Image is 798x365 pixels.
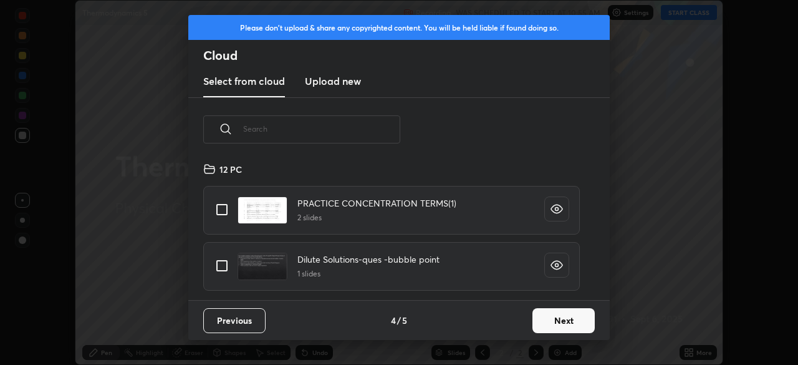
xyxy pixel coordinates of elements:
[243,102,400,155] input: Search
[219,299,241,313] h4: 11 PC
[391,314,396,327] h4: 4
[203,308,266,333] button: Previous
[219,163,242,176] h4: 12 PC
[188,158,595,300] div: grid
[297,253,440,266] h4: Dilute Solutions-ques -bubble point
[203,74,285,89] h3: Select from cloud
[188,15,610,40] div: Please don't upload & share any copyrighted content. You will be held liable if found doing so.
[397,314,401,327] h4: /
[297,212,456,223] h5: 2 slides
[532,308,595,333] button: Next
[297,268,440,280] h5: 1 slides
[297,197,456,210] h4: PRACTICE CONCENTRATION TERMS(1)
[238,253,287,280] img: 1724344200QYLFN9.pdf
[305,74,361,89] h3: Upload new
[402,314,407,327] h4: 5
[203,47,610,64] h2: Cloud
[238,197,287,224] img: 1712163893FT424C.pdf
